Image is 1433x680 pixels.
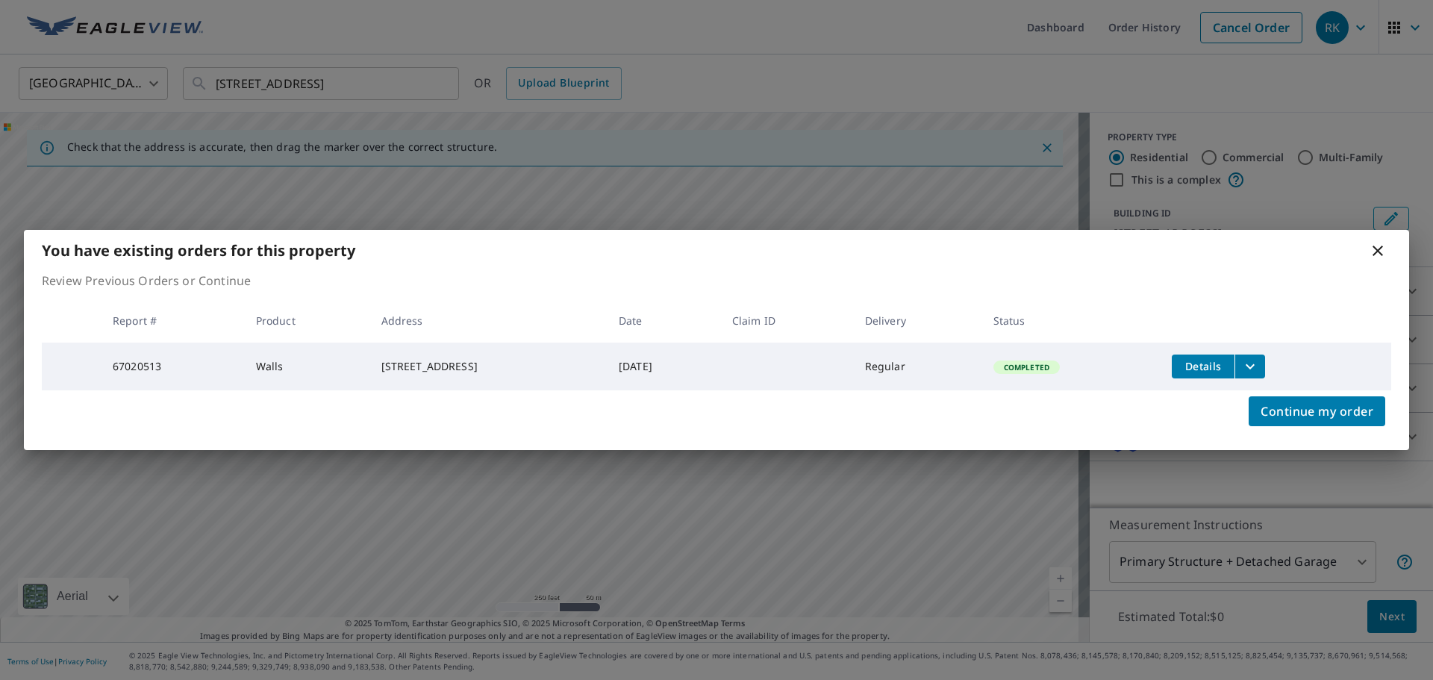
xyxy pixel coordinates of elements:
[1249,396,1385,426] button: Continue my order
[1172,355,1234,378] button: detailsBtn-67020513
[853,299,981,343] th: Delivery
[1181,359,1226,373] span: Details
[244,343,369,390] td: Walls
[1261,401,1373,422] span: Continue my order
[853,343,981,390] td: Regular
[101,343,244,390] td: 67020513
[981,299,1160,343] th: Status
[101,299,244,343] th: Report #
[1234,355,1265,378] button: filesDropdownBtn-67020513
[244,299,369,343] th: Product
[607,343,720,390] td: [DATE]
[42,240,355,261] b: You have existing orders for this property
[607,299,720,343] th: Date
[720,299,853,343] th: Claim ID
[42,272,1391,290] p: Review Previous Orders or Continue
[381,359,595,374] div: [STREET_ADDRESS]
[369,299,607,343] th: Address
[995,362,1058,372] span: Completed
